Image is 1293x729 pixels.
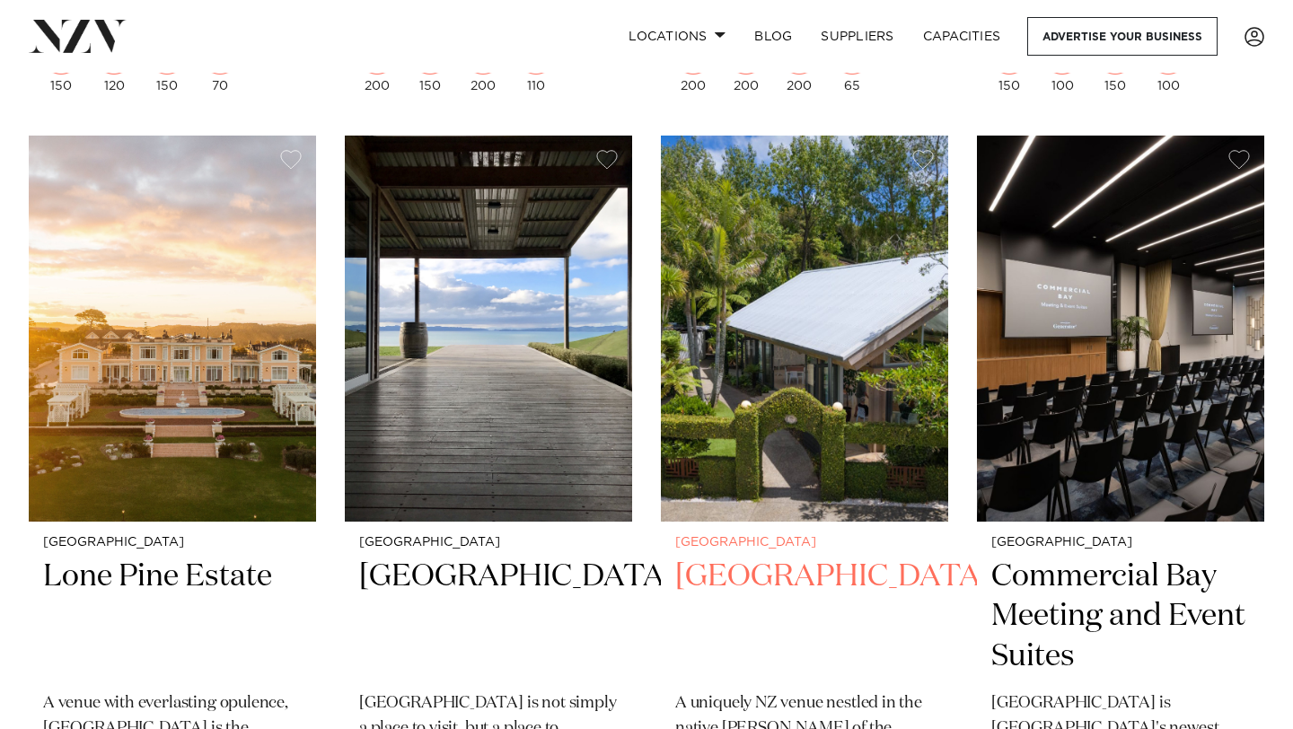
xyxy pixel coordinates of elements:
[359,557,618,678] h2: [GEOGRAPHIC_DATA]
[29,20,127,52] img: nzv-logo.png
[909,17,1016,56] a: Capacities
[806,17,908,56] a: SUPPLIERS
[359,536,618,549] small: [GEOGRAPHIC_DATA]
[43,536,302,549] small: [GEOGRAPHIC_DATA]
[740,17,806,56] a: BLOG
[675,536,934,549] small: [GEOGRAPHIC_DATA]
[991,557,1250,678] h2: Commercial Bay Meeting and Event Suites
[43,557,302,678] h2: Lone Pine Estate
[614,17,740,56] a: Locations
[675,557,934,678] h2: [GEOGRAPHIC_DATA]
[1027,17,1218,56] a: Advertise your business
[991,536,1250,549] small: [GEOGRAPHIC_DATA]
